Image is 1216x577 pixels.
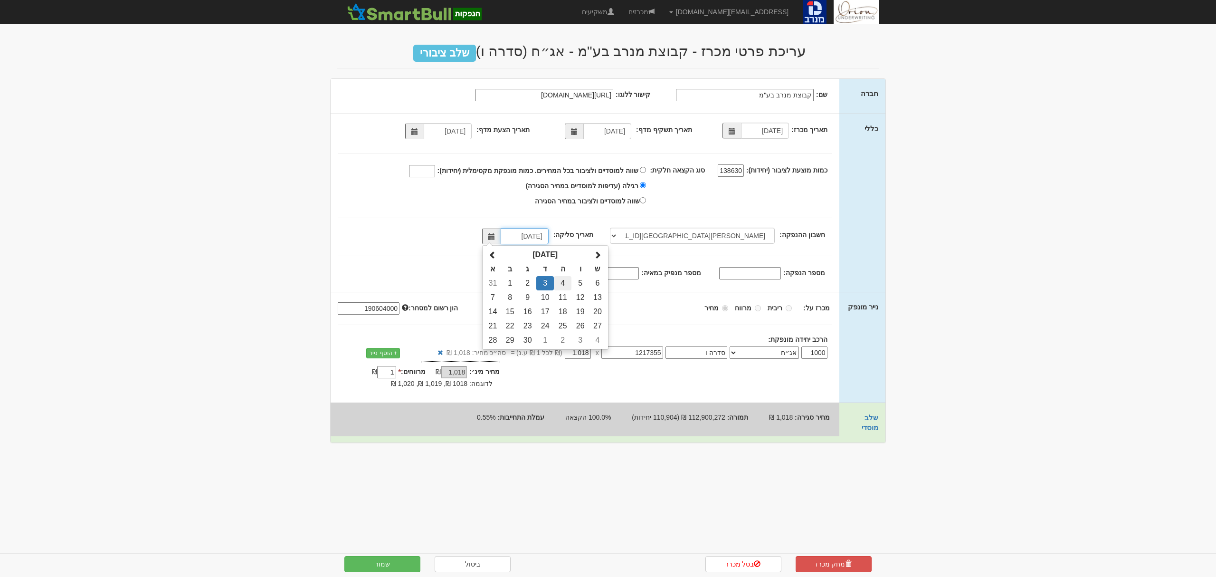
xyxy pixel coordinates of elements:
td: 8 [501,290,519,305]
input: שווה למוסדיים ולציבור בכל המחירים. כמות מונפקת מקסימלית (יחידות): [640,167,646,173]
a: בטל מכרז [705,556,781,572]
td: 29 [501,333,519,347]
label: כללי [864,124,878,134]
label: עמלת התחייבות: [498,413,545,422]
span: שווה למוסדיים ולציבור במחיר הסגירה [535,197,640,205]
label: חברה [861,88,878,98]
th: [DATE] [501,248,589,262]
span: = [511,348,514,357]
td: 18 [554,305,571,319]
td: 17 [536,305,554,319]
label: תאריך סליקה: [553,230,594,240]
td: 7 [484,290,501,305]
label: חשבון ההנפקה: [779,230,825,240]
td: 25 [554,319,571,333]
span: שלב ציבורי [413,45,475,62]
input: רגילה (עדיפות למוסדיים במחיר הסגירה) [640,182,646,188]
a: מחק מכרז [796,556,872,572]
td: 13 [589,290,606,305]
td: 4 [589,333,606,347]
th: ג [519,262,536,276]
a: + הוסף נייר [366,348,400,358]
label: נייר מונפק [848,302,878,312]
strong: מכרז על: [803,304,830,312]
span: שווה למוסדיים ולציבור בכל המחירים. [535,167,638,174]
label: תאריך הצעת מדף: [476,125,529,135]
label: מרווחים: [399,367,426,376]
td: 4 [554,276,571,290]
td: 1 [536,333,554,347]
td: 11 [554,290,571,305]
th: א [484,262,501,276]
td: 6 [589,276,606,290]
td: 26 [571,319,589,333]
td: 19 [571,305,589,319]
input: מרווח [755,305,761,311]
td: 15 [501,305,519,319]
a: ביטול [435,556,511,572]
label: תאריך מכרז: [791,125,827,135]
span: x [596,348,599,357]
input: מחיר [565,346,591,359]
th: ו [571,262,589,276]
label: תאריך תשקיף מדף: [636,125,692,135]
label: הון רשום למסחר: [402,303,458,313]
td: 10 [536,290,554,305]
td: 2 [554,333,571,347]
td: 2 [519,276,536,290]
td: 24 [536,319,554,333]
td: 21 [484,319,501,333]
th: ה [554,262,571,276]
th: ב [501,262,519,276]
td: 28 [484,333,501,347]
span: 112,900,272 ₪ (110,904 יחידות) [632,414,725,421]
input: מחיר [722,305,728,311]
td: 22 [501,319,519,333]
label: כמות מונפקת מקסימלית (יחידות): [437,166,533,175]
th: ש [589,262,606,276]
label: כמות מוצעת לציבור (יחידות): [746,165,827,175]
td: 12 [571,290,589,305]
td: 20 [589,305,606,319]
td: 30 [519,333,536,347]
input: מספר נייר [601,346,663,359]
td: 3 [536,276,554,290]
input: שווה למוסדיים ולציבור במחיר הסגירה [640,197,646,203]
td: 14 [484,305,501,319]
div: ₪ [354,367,399,378]
label: מחיר מינ׳: [469,367,500,376]
h2: עריכת פרטי מכרז - קבוצת מנרב בע"מ - אג״ח (סדרה ו) [337,43,879,59]
strong: הרכב יחידה מונפקת: [768,336,827,343]
td: 3 [571,333,589,347]
span: רגילה (עדיפות למוסדיים במחיר הסגירה) [526,182,638,190]
label: מחיר סגירה: [795,413,830,422]
label: מספר הנפקה: [783,268,825,278]
strong: מרווח [735,304,751,312]
span: 1,018 ₪ [769,414,793,421]
td: 9 [519,290,536,305]
input: כמות [801,346,827,359]
input: שווה למוסדיים ולציבור בכל המחירים. כמות מונפקת מקסימלית (יחידות): [409,165,435,177]
td: 31 [484,276,501,290]
td: 27 [589,319,606,333]
label: תמורה: [727,413,749,422]
span: 0.55% [477,414,496,421]
label: מספר מנפיק במאיה: [641,268,701,278]
span: 100.0% הקצאה [565,414,611,421]
span: לדוגמה: 1018 ₪, 1,019 ₪, 1,020 ₪ [391,380,493,387]
label: סוג הקצאה חלקית: [650,165,704,175]
img: SmartBull Logo [344,2,484,21]
td: 5 [571,276,589,290]
input: ריבית [786,305,792,311]
strong: מחיר [704,304,719,312]
input: שם הסדרה [665,346,727,359]
td: 16 [519,305,536,319]
button: שמור [344,556,420,572]
strong: ריבית [768,304,782,312]
label: קישור ללוגו: [616,90,651,99]
th: ד [536,262,554,276]
span: סה״כ מחיר: 1,018 ₪ [446,348,506,357]
label: שם: [816,90,827,99]
td: 23 [519,319,536,333]
td: 1 [501,276,519,290]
